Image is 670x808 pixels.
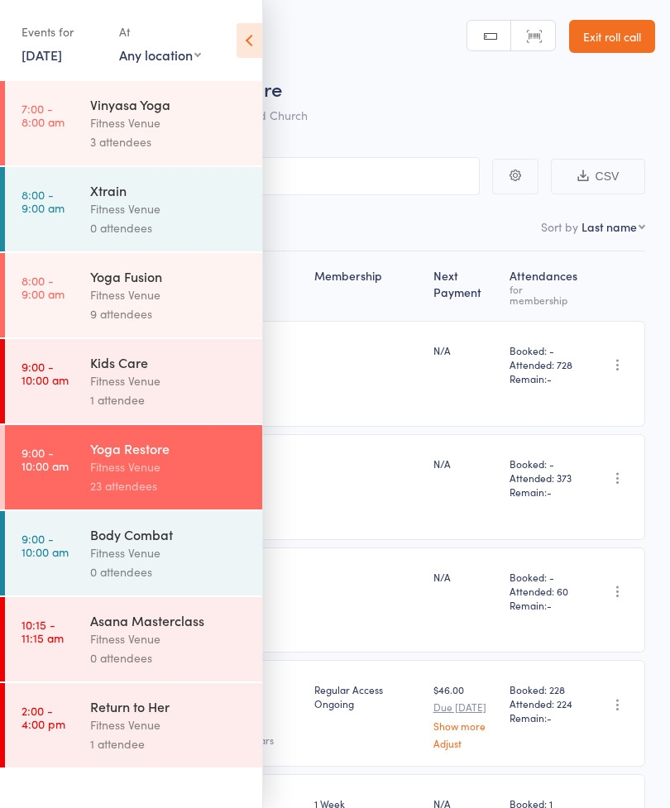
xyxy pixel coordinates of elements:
span: Old Church [247,107,308,123]
a: Show more [433,720,496,731]
div: 3 attendees [90,132,248,151]
a: 9:00 -10:00 amBody CombatFitness Venue0 attendees [5,511,262,595]
div: Fitness Venue [90,543,248,562]
a: 8:00 -9:00 amYoga FusionFitness Venue9 attendees [5,253,262,337]
div: Body Combat [90,525,248,543]
div: Xtrain [90,181,248,199]
time: 9:00 - 10:00 am [22,532,69,558]
div: Atten­dances [503,259,585,313]
div: 1 attendee [90,734,248,753]
time: 2:00 - 4:00 pm [22,704,65,730]
div: Yoga Fusion [90,267,248,285]
div: N/A [433,570,496,584]
div: Membership [308,259,426,313]
div: Events for [22,18,103,45]
span: Remain: [510,598,578,612]
div: Fitness Venue [90,199,248,218]
a: 9:00 -10:00 amKids CareFitness Venue1 attendee [5,339,262,423]
button: CSV [551,159,645,194]
a: 7:00 -8:00 amVinyasa YogaFitness Venue3 attendees [5,81,262,165]
div: Vinyasa Yoga [90,95,248,113]
div: $46.00 [433,682,496,748]
time: 8:00 - 9:00 am [22,188,65,214]
a: [DATE] [22,45,62,64]
time: 9:00 - 10:00 am [22,360,69,386]
div: Fitness Venue [90,629,248,648]
a: 10:15 -11:15 amAsana MasterclassFitness Venue0 attendees [5,597,262,681]
span: Remain: [510,485,578,499]
div: N/A [433,457,496,471]
a: Exit roll call [569,20,655,53]
span: Attended: 373 [510,471,578,485]
time: 10:15 - 11:15 am [22,618,64,644]
span: - [547,710,552,724]
div: 9 attendees [90,304,248,323]
div: Fitness Venue [90,715,248,734]
span: Booked: - [510,570,578,584]
a: 2:00 -4:00 pmReturn to HerFitness Venue1 attendee [5,683,262,767]
span: - [547,485,552,499]
time: 7:00 - 8:00 am [22,102,65,128]
div: Fitness Venue [90,457,248,476]
span: - [547,598,552,612]
div: Regular Access Ongoing [314,682,419,710]
time: 8:00 - 9:00 am [22,274,65,300]
div: for membership [510,284,578,305]
div: Kids Care [90,353,248,371]
div: Next Payment [427,259,503,313]
div: Fitness Venue [90,371,248,390]
span: Attended: 60 [510,584,578,598]
div: Yoga Restore [90,439,248,457]
div: 0 attendees [90,648,248,667]
div: N/A [433,343,496,357]
span: Attended: 224 [510,696,578,710]
small: Due [DATE] [433,701,496,713]
span: Booked: 228 [510,682,578,696]
div: Asana Masterclass [90,611,248,629]
div: 0 attendees [90,562,248,581]
div: 23 attendees [90,476,248,495]
label: Sort by [541,218,578,235]
a: Adjust [433,738,496,748]
div: At [119,18,201,45]
div: Fitness Venue [90,113,248,132]
span: Booked: - [510,343,578,357]
div: Last name [581,218,637,235]
div: 1 attendee [90,390,248,409]
div: Return to Her [90,697,248,715]
div: 0 attendees [90,218,248,237]
time: 9:00 - 10:00 am [22,446,69,472]
div: Fitness Venue [90,285,248,304]
span: Attended: 728 [510,357,578,371]
span: Booked: - [510,457,578,471]
span: - [547,371,552,385]
span: Remain: [510,710,578,724]
span: Remain: [510,371,578,385]
div: Any location [119,45,201,64]
a: 9:00 -10:00 amYoga RestoreFitness Venue23 attendees [5,425,262,509]
a: 8:00 -9:00 amXtrainFitness Venue0 attendees [5,167,262,251]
